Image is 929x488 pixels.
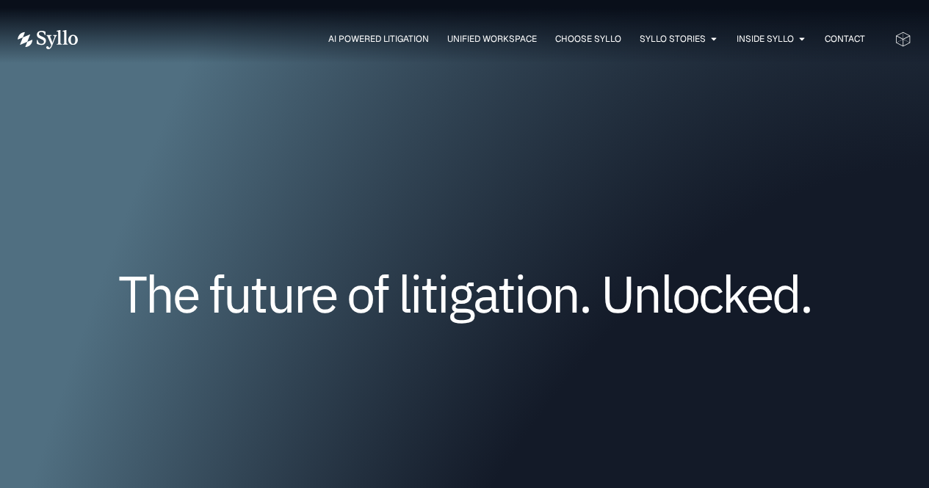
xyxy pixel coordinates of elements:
[106,269,823,318] h1: The future of litigation. Unlocked.
[18,30,78,49] img: Vector
[825,32,865,45] a: Contact
[107,32,865,46] div: Menu Toggle
[555,32,621,45] a: Choose Syllo
[737,32,794,45] a: Inside Syllo
[328,32,429,45] a: AI Powered Litigation
[107,32,865,46] nav: Menu
[447,32,537,45] a: Unified Workspace
[640,32,706,45] a: Syllo Stories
